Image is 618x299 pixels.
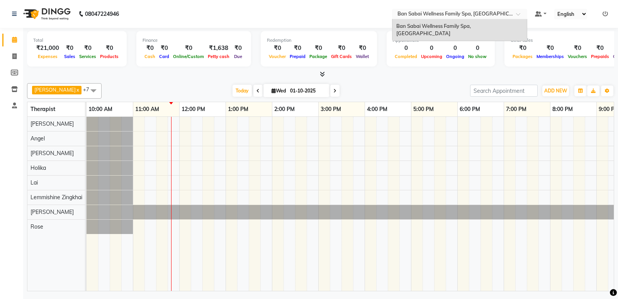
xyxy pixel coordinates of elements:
[365,104,389,115] a: 4:00 PM
[31,120,74,127] span: [PERSON_NAME]
[392,19,527,41] ng-dropdown-panel: Options list
[206,54,231,59] span: Petty cash
[566,54,589,59] span: Vouchers
[133,104,161,115] a: 11:00 AM
[550,104,575,115] a: 8:00 PM
[288,54,307,59] span: Prepaid
[393,54,419,59] span: Completed
[267,37,371,44] div: Redemption
[307,54,329,59] span: Package
[566,44,589,53] div: ₹0
[535,44,566,53] div: ₹0
[319,104,343,115] a: 3:00 PM
[444,44,466,53] div: 0
[171,44,206,53] div: ₹0
[411,104,436,115] a: 5:00 PM
[226,104,250,115] a: 1:00 PM
[180,104,207,115] a: 12:00 PM
[535,54,566,59] span: Memberships
[143,37,245,44] div: Finance
[62,44,77,53] div: ₹0
[396,23,472,37] span: Ban Sabai Wellness Family Spa, [GEOGRAPHIC_DATA]
[589,44,611,53] div: ₹0
[267,54,288,59] span: Voucher
[20,3,73,25] img: logo
[444,54,466,59] span: Ongoing
[354,54,371,59] span: Wallet
[33,37,121,44] div: Total
[542,85,569,96] button: ADD NEW
[466,44,489,53] div: 0
[544,88,567,94] span: ADD NEW
[589,54,611,59] span: Prepaids
[31,208,74,215] span: [PERSON_NAME]
[307,44,329,53] div: ₹0
[31,150,74,157] span: [PERSON_NAME]
[511,54,535,59] span: Packages
[77,54,98,59] span: Services
[231,44,245,53] div: ₹0
[87,104,114,115] a: 10:00 AM
[419,54,444,59] span: Upcoming
[233,85,252,97] span: Today
[31,223,43,230] span: Rose
[419,44,444,53] div: 0
[31,194,82,201] span: Lemmishine Zingkhai
[143,44,157,53] div: ₹0
[31,179,38,186] span: Lai
[393,44,419,53] div: 0
[288,85,326,97] input: 2025-10-01
[329,54,354,59] span: Gift Cards
[76,87,79,93] a: x
[206,44,231,53] div: ₹1,638
[157,54,171,59] span: Card
[157,44,171,53] div: ₹0
[34,87,76,93] span: [PERSON_NAME]
[504,104,528,115] a: 7:00 PM
[267,44,288,53] div: ₹0
[470,85,538,97] input: Search Appointment
[466,54,489,59] span: No show
[270,88,288,94] span: Wed
[143,54,157,59] span: Cash
[232,54,244,59] span: Due
[77,44,98,53] div: ₹0
[31,106,55,113] span: Therapist
[354,44,371,53] div: ₹0
[85,3,119,25] b: 08047224946
[33,44,62,53] div: ₹21,000
[36,54,59,59] span: Expenses
[62,54,77,59] span: Sales
[329,44,354,53] div: ₹0
[31,164,46,171] span: Holika
[98,44,121,53] div: ₹0
[83,86,95,92] span: +7
[98,54,121,59] span: Products
[31,135,45,142] span: Angel
[458,104,482,115] a: 6:00 PM
[171,54,206,59] span: Online/Custom
[288,44,307,53] div: ₹0
[511,44,535,53] div: ₹0
[272,104,297,115] a: 2:00 PM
